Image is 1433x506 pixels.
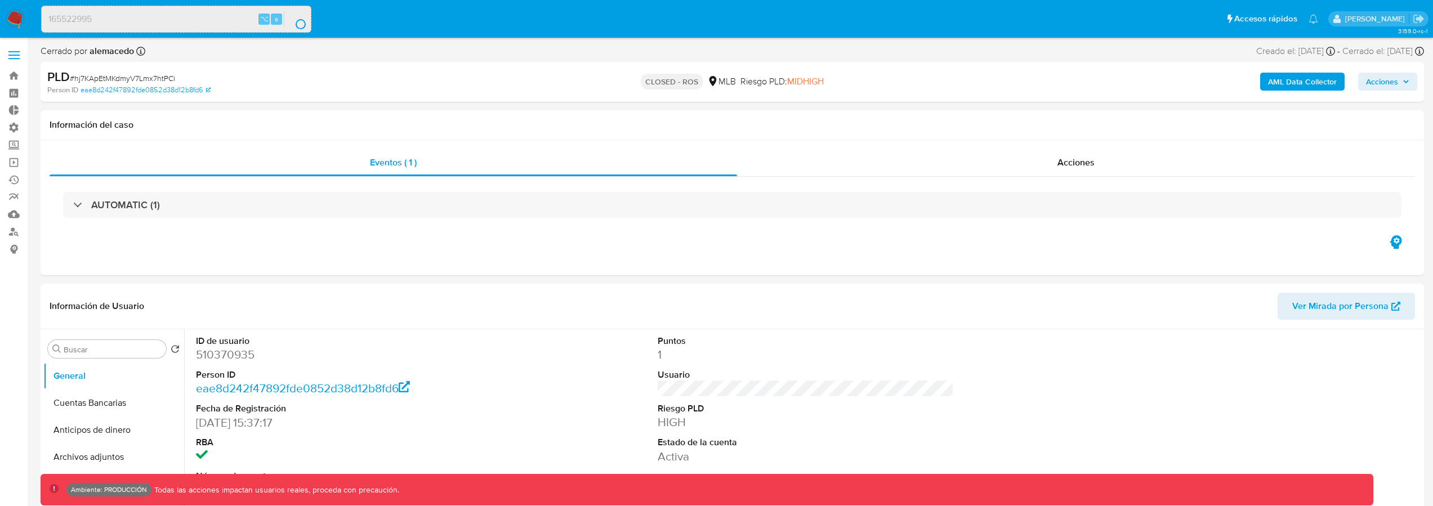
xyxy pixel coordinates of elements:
div: AUTOMATIC (1) [63,192,1401,218]
dt: Riesgo PLD [658,402,954,415]
span: MIDHIGH [787,75,824,88]
button: Volver al orden por defecto [171,344,180,357]
p: kevin.palacios@mercadolibre.com [1345,14,1409,24]
h1: Información de Usuario [50,301,144,312]
span: Ver Mirada por Persona [1292,293,1389,320]
button: AML Data Collector [1260,73,1345,91]
dd: HIGH [658,414,954,430]
dt: Person ID [196,369,493,381]
dt: ID de usuario [196,335,493,347]
button: Ver Mirada por Persona [1278,293,1415,320]
span: Riesgo PLD: [740,75,824,88]
div: MLB [707,75,736,88]
span: Accesos rápidos [1234,13,1297,25]
span: Acciones [1057,156,1095,169]
dt: Número de cuenta [196,470,493,482]
div: Cerrado el: [DATE] [1342,45,1424,57]
span: ⌥ [260,14,269,24]
span: - [1337,45,1340,57]
div: Creado el: [DATE] [1256,45,1335,57]
h3: AUTOMATIC (1) [91,199,160,211]
b: AML Data Collector [1268,73,1337,91]
p: CLOSED - ROS [641,74,703,89]
span: # hj7KApEtMKdmyV7Lmx7htPCi [70,73,175,84]
span: Eventos ( 1 ) [370,156,417,169]
a: Notificaciones [1309,14,1318,24]
p: Todas las acciones impactan usuarios reales, proceda con precaución. [151,485,399,495]
button: Anticipos de dinero [43,417,184,444]
button: Acciones [1358,73,1417,91]
input: Buscar [64,344,162,355]
button: search-icon [284,11,307,27]
button: General [43,362,184,389]
b: Person ID [47,85,78,95]
p: Ambiente: PRODUCCIÓN [71,487,147,492]
a: eae8d242f47892fde0852d38d12b8fd6 [81,85,211,95]
dd: 1 [658,347,954,362]
a: eae8d242f47892fde0852d38d12b8fd6 [196,380,410,396]
dt: Usuario [658,369,954,381]
a: Salir [1413,13,1425,25]
dd: [DATE] 15:37:17 [196,415,493,431]
dt: RBA [196,436,493,449]
input: Buscar usuario o caso... [42,12,311,26]
dd: 510370935 [196,347,493,362]
button: Cruces y Relaciones [43,471,184,498]
button: Buscar [52,344,61,353]
dt: Puntos [658,335,954,347]
button: Archivos adjuntos [43,444,184,471]
span: Acciones [1366,73,1398,91]
b: PLD [47,68,70,86]
dd: Activa [658,449,954,464]
b: alemacedo [87,44,134,57]
dt: Estado de la cuenta [658,436,954,449]
span: s [275,14,278,24]
dt: Fecha de Registración [196,402,493,415]
button: Cuentas Bancarias [43,389,184,417]
span: Cerrado por [41,45,134,57]
h1: Información del caso [50,119,1415,131]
